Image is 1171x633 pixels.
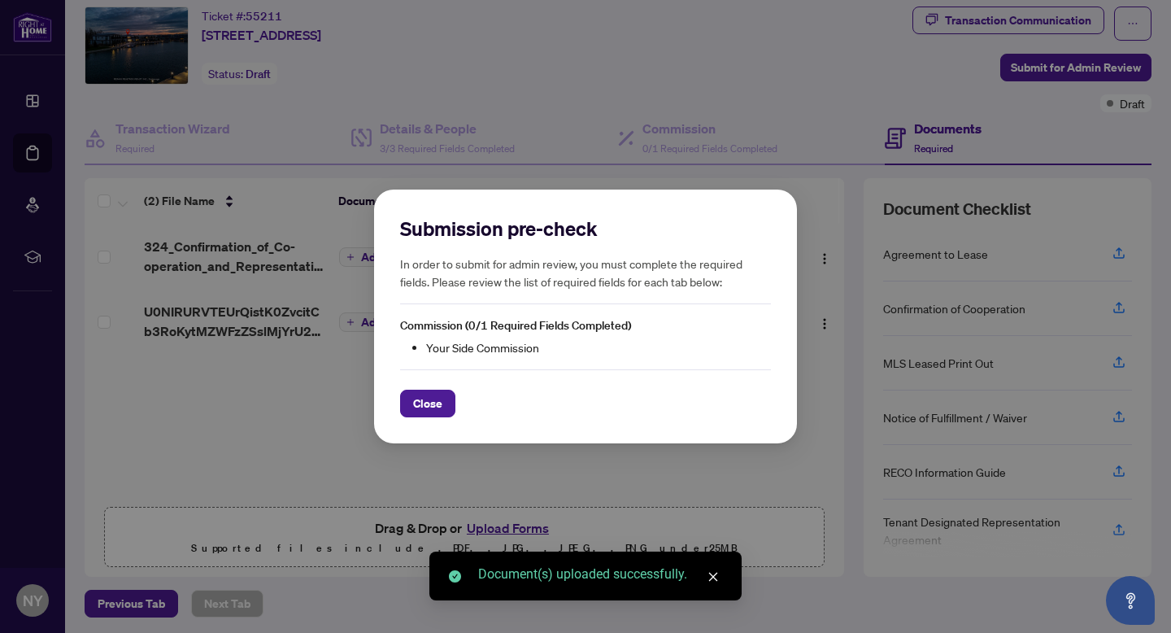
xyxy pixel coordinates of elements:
[707,571,719,583] span: close
[1106,576,1155,625] button: Open asap
[400,216,771,242] h2: Submission pre-check
[704,568,722,586] a: Close
[478,565,722,584] div: Document(s) uploaded successfully.
[400,255,771,290] h5: In order to submit for admin review, you must complete the required fields. Please review the lis...
[400,390,455,417] button: Close
[413,391,442,417] span: Close
[400,318,631,333] span: Commission (0/1 Required Fields Completed)
[449,570,461,583] span: check-circle
[426,338,771,356] li: Your Side Commission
